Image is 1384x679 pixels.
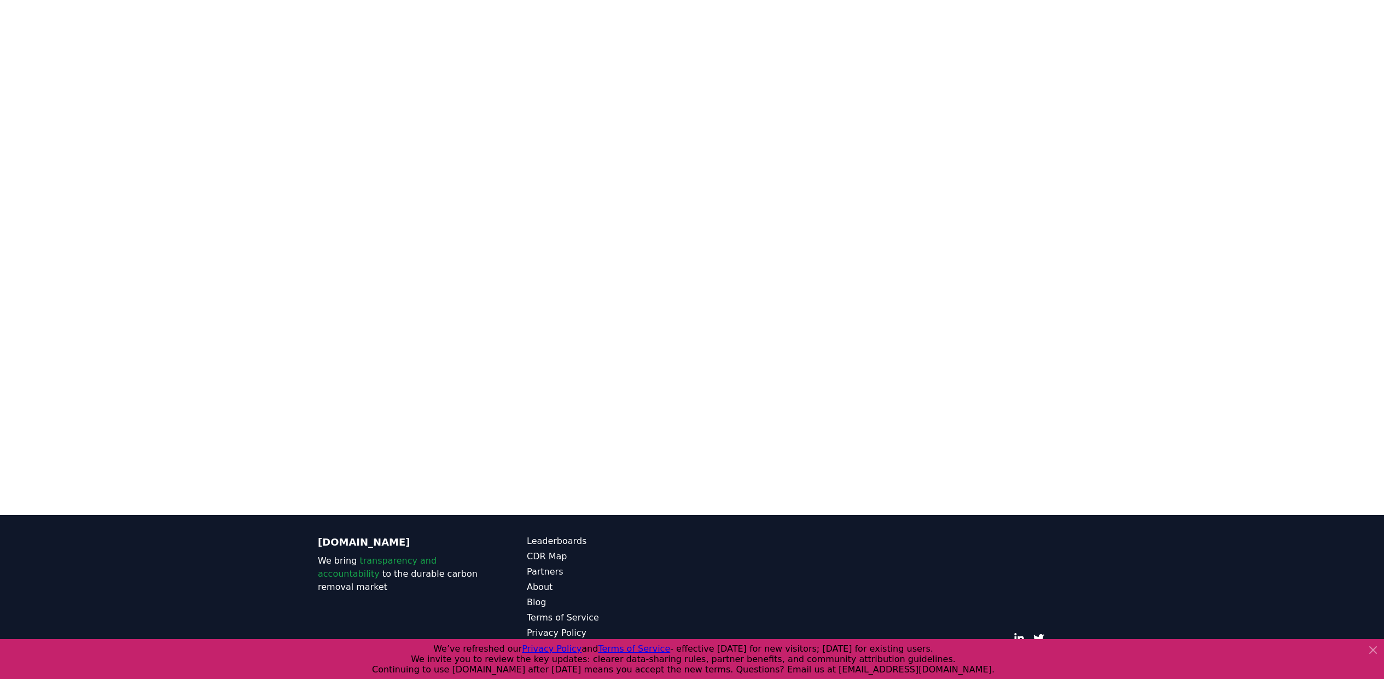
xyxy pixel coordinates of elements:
a: Privacy Policy [527,627,692,640]
a: Twitter [1033,633,1044,644]
span: transparency and accountability [318,555,437,579]
a: CDR Map [527,550,692,563]
a: Leaderboards [527,535,692,548]
p: We bring to the durable carbon removal market [318,554,483,594]
a: Partners [527,565,692,578]
a: Terms of Service [527,611,692,624]
p: [DOMAIN_NAME] [318,535,483,550]
a: About [527,581,692,594]
a: LinkedIn [1014,633,1025,644]
a: Blog [527,596,692,609]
